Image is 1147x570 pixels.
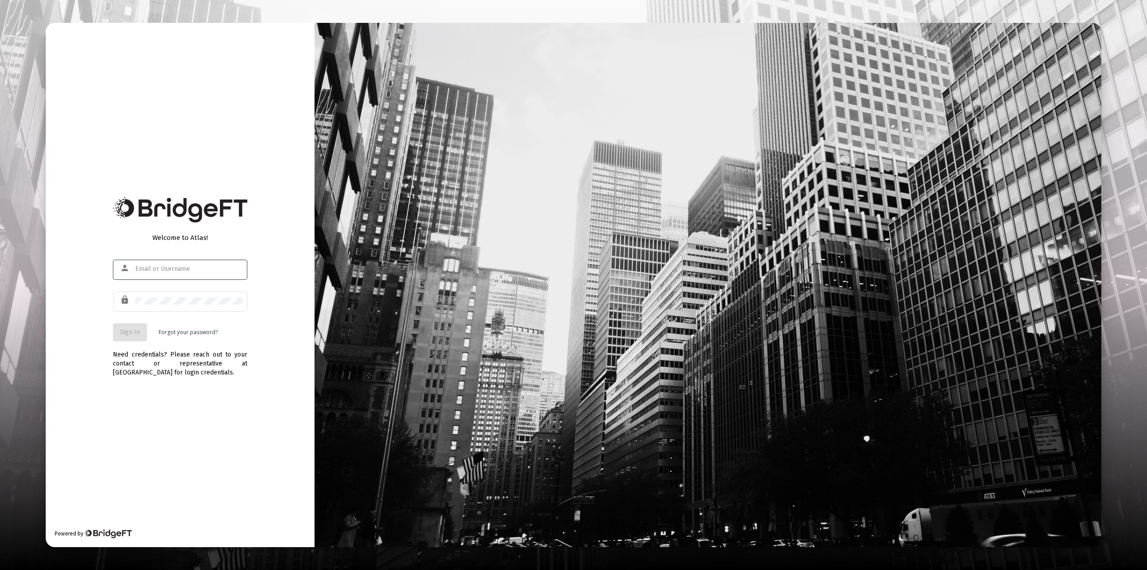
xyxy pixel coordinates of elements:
div: Need credentials? Please reach out to your contact or representative at [GEOGRAPHIC_DATA] for log... [113,341,247,377]
div: Welcome to Atlas! [113,233,247,242]
button: Sign In [113,323,147,341]
input: Email or Username [135,265,243,273]
mat-icon: lock [120,295,131,305]
mat-icon: person [120,263,131,274]
a: Forgot your password? [159,328,218,337]
span: Sign In [120,328,140,336]
div: Powered by [55,529,131,538]
img: Bridge Financial Technology Logo [113,197,247,222]
img: Bridge Financial Technology Logo [84,529,131,538]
